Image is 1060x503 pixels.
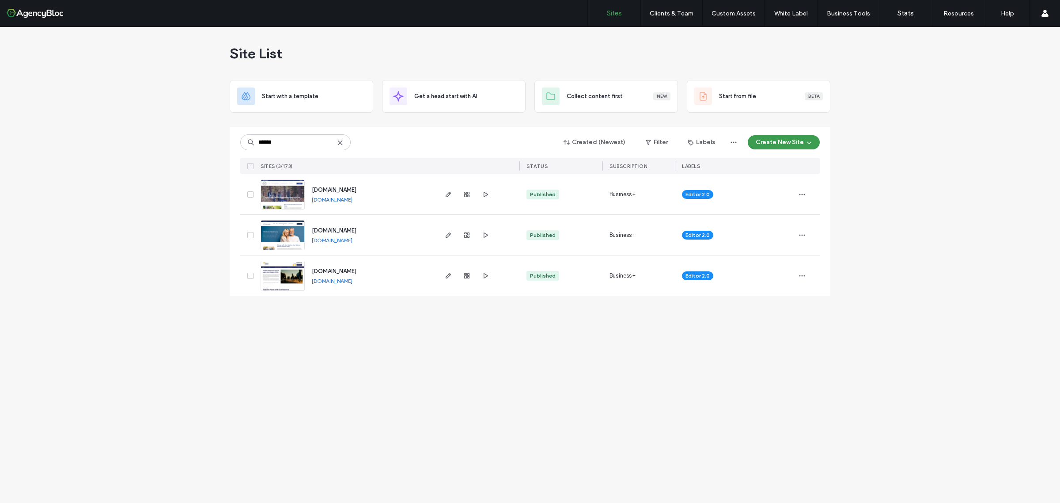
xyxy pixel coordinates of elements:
label: White Label [774,10,808,17]
a: [DOMAIN_NAME] [312,237,352,244]
button: Created (Newest) [556,135,633,149]
div: New [653,92,670,100]
div: Published [530,272,556,280]
div: Beta [805,92,823,100]
div: Get a head start with AI [382,80,526,113]
label: Help [1001,10,1014,17]
span: Business+ [609,271,636,280]
span: STATUS [526,163,548,169]
div: Published [530,231,556,239]
label: Clients & Team [650,10,693,17]
label: Stats [897,9,914,17]
a: [DOMAIN_NAME] [312,227,356,234]
span: Help [20,6,38,14]
a: [DOMAIN_NAME] [312,268,356,274]
span: LABELS [682,163,700,169]
label: Business Tools [827,10,870,17]
label: Resources [943,10,974,17]
div: Start with a template [230,80,373,113]
span: SITES (3/173) [261,163,293,169]
span: Business+ [609,190,636,199]
span: Start with a template [262,92,318,101]
a: [DOMAIN_NAME] [312,196,352,203]
span: Editor 2.0 [685,191,710,198]
button: Create New Site [748,135,820,149]
span: SUBSCRIPTION [609,163,647,169]
div: Published [530,191,556,198]
div: Start from fileBeta [687,80,830,113]
a: [DOMAIN_NAME] [312,187,356,193]
span: Business+ [609,231,636,240]
span: Collect content first [567,92,623,101]
span: Editor 2.0 [685,231,710,239]
span: Get a head start with AI [414,92,477,101]
button: Filter [637,135,677,149]
span: Site List [230,45,282,62]
label: Custom Assets [712,10,756,17]
a: [DOMAIN_NAME] [312,278,352,284]
span: Start from file [719,92,756,101]
div: Collect content firstNew [534,80,678,113]
span: Editor 2.0 [685,272,710,280]
button: Labels [680,135,723,149]
label: Sites [607,9,622,17]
